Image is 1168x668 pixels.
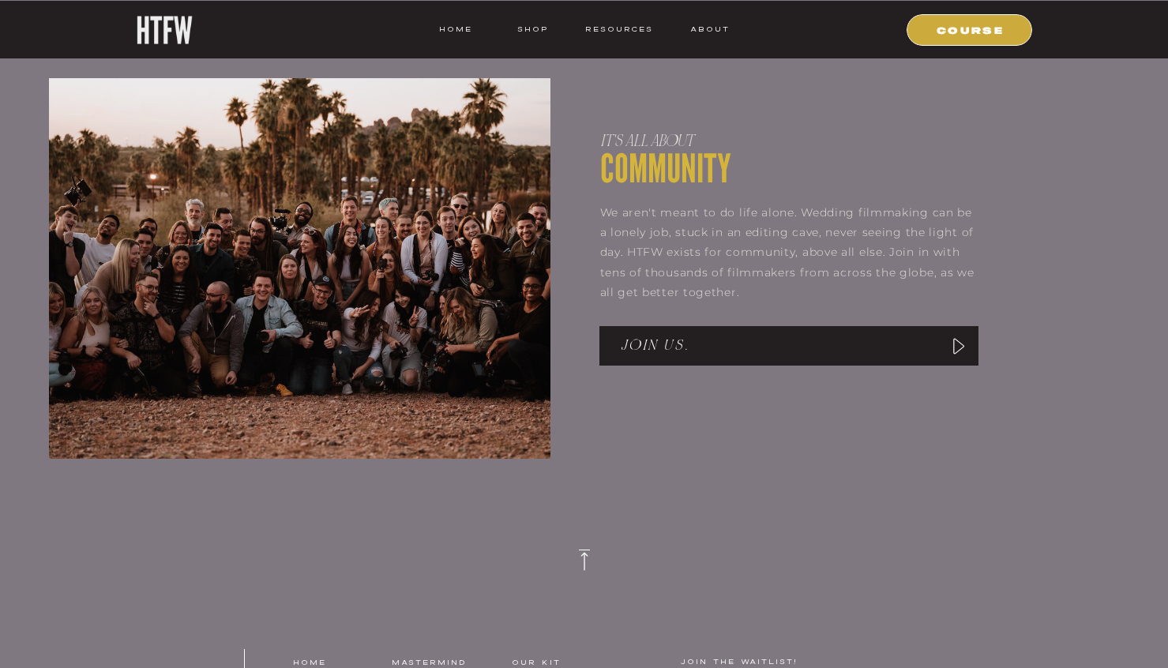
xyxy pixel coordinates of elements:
[621,334,941,358] a: JOIN US.
[917,22,1024,36] a: COURSE
[600,203,976,313] p: We aren't meant to do life alone. Wedding filmmaking can be a lonely job, stuck in an editing cav...
[439,22,472,36] a: HOME
[580,22,653,36] a: resources
[681,655,977,668] p: join the waitlist!
[502,22,565,36] a: shop
[689,22,730,36] a: ABOUT
[600,133,971,163] p: IT'S ALL ABOUT
[600,137,971,184] p: COMMUNITY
